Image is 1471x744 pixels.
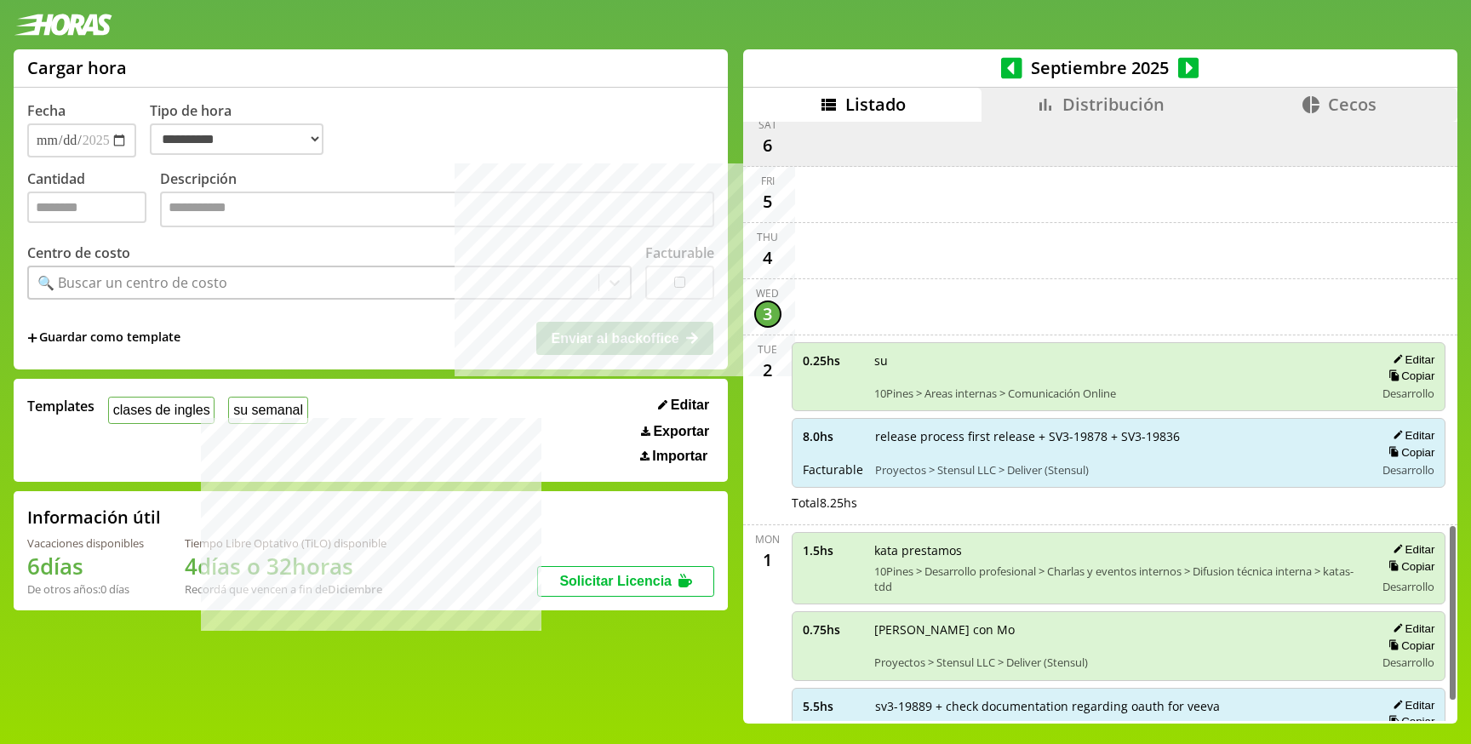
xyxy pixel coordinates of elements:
div: 1 [754,547,781,574]
span: Proyectos > Stensul LLC > Deliver (Stensul) [874,655,1364,670]
img: logotipo [14,14,112,36]
div: Wed [756,286,779,300]
button: Copiar [1383,369,1434,383]
span: Listado [845,93,906,116]
span: Solicitar Licencia [559,574,672,588]
label: Fecha [27,101,66,120]
span: 8.0 hs [803,428,863,444]
div: 5 [754,188,781,215]
div: 🔍 Buscar un centro de costo [37,273,227,292]
span: Septiembre 2025 [1022,56,1178,79]
h1: Cargar hora [27,56,127,79]
button: Exportar [636,423,714,440]
button: Copiar [1383,445,1434,460]
div: Total 8.25 hs [792,495,1446,511]
label: Facturable [645,243,714,262]
span: Exportar [653,424,709,439]
div: 4 [754,244,781,272]
span: Editar [671,398,709,413]
span: + [27,329,37,347]
h1: 4 días o 32 horas [185,551,386,581]
button: Editar [1388,352,1434,367]
span: 0.25 hs [803,352,862,369]
span: Cecos [1328,93,1377,116]
span: [PERSON_NAME] con Mo [874,621,1364,638]
button: Editar [1388,698,1434,713]
span: Desarrollo [1382,386,1434,401]
button: Editar [653,397,714,414]
button: clases de ingles [108,397,215,423]
div: Thu [757,230,778,244]
button: Copiar [1383,714,1434,729]
div: Sat [758,117,777,132]
div: 3 [754,300,781,328]
button: Editar [1388,542,1434,557]
button: Editar [1388,621,1434,636]
button: Copiar [1383,638,1434,653]
span: +Guardar como template [27,329,180,347]
span: kata prestamos [874,542,1364,558]
span: Distribución [1062,93,1165,116]
div: Mon [755,532,780,547]
span: 1.5 hs [803,542,862,558]
div: 6 [754,132,781,159]
span: 5.5 hs [803,698,863,714]
textarea: Descripción [160,192,714,227]
button: Copiar [1383,559,1434,574]
div: Tue [758,342,777,357]
span: Proyectos > Stensul LLC > Deliver (Stensul) [875,462,1364,478]
div: Tiempo Libre Optativo (TiLO) disponible [185,535,386,551]
button: Editar [1388,428,1434,443]
span: sv3-19889 + check documentation regarding oauth for veeva [875,698,1364,714]
select: Tipo de hora [150,123,323,155]
span: su [874,352,1364,369]
label: Cantidad [27,169,160,232]
div: Vacaciones disponibles [27,535,144,551]
div: De otros años: 0 días [27,581,144,597]
label: Descripción [160,169,714,232]
h2: Información útil [27,506,161,529]
div: Recordá que vencen a fin de [185,581,386,597]
span: Importar [652,449,707,464]
label: Centro de costo [27,243,130,262]
span: Desarrollo [1382,655,1434,670]
span: Templates [27,397,94,415]
h1: 6 días [27,551,144,581]
span: 10Pines > Desarrollo profesional > Charlas y eventos internos > Difusion técnica interna > katas-tdd [874,564,1364,594]
b: Diciembre [328,581,382,597]
div: Fri [761,174,775,188]
button: Solicitar Licencia [537,566,714,597]
span: Desarrollo [1382,579,1434,594]
span: 0.75 hs [803,621,862,638]
input: Cantidad [27,192,146,223]
span: Facturable [803,461,863,478]
span: Desarrollo [1382,462,1434,478]
span: release process first release + SV3-19878 + SV3-19836 [875,428,1364,444]
div: 2 [754,357,781,384]
label: Tipo de hora [150,101,337,157]
div: scrollable content [743,122,1457,721]
button: su semanal [228,397,307,423]
span: 10Pines > Areas internas > Comunicación Online [874,386,1364,401]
